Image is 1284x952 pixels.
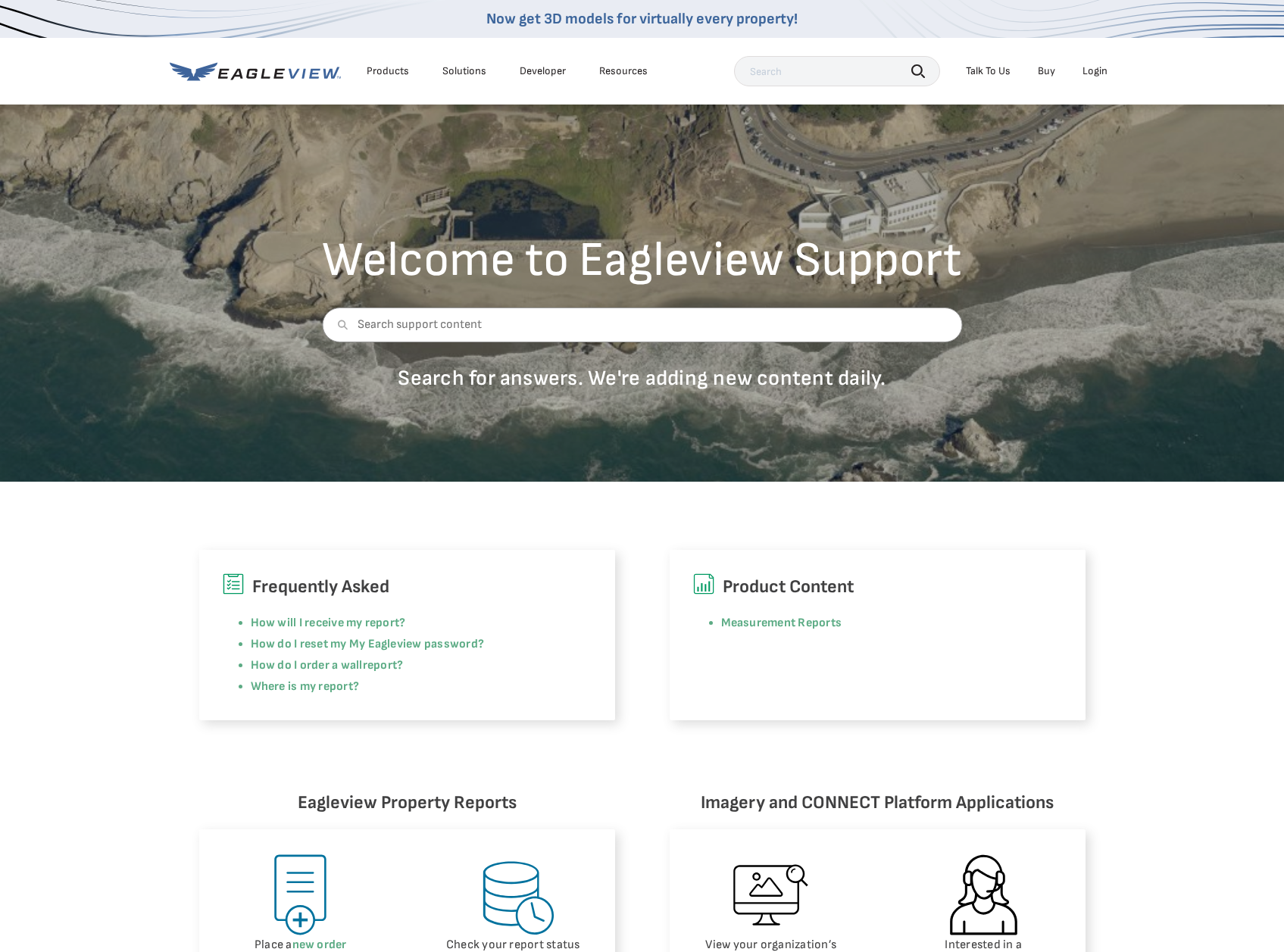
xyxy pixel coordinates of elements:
[292,938,347,952] a: new order
[599,64,648,78] div: Resources
[367,64,409,78] div: Products
[670,788,1086,817] h6: Imagery and CONNECT Platform Applications
[199,788,615,817] h6: Eagleview Property Reports
[251,616,406,630] a: How will I receive my report?
[397,658,403,673] a: ?
[721,616,842,630] a: Measurement Reports
[486,10,798,28] a: Now get 3D models for virtually every property!
[734,56,940,86] input: Search
[692,573,1063,601] h6: Product Content
[222,573,592,601] h6: Frequently Asked
[966,64,1011,78] div: Talk To Us
[1082,64,1107,78] div: Login
[322,365,962,392] p: Search for answers. We're adding new content daily.
[442,64,486,78] div: Solutions
[251,658,363,673] a: How do I order a wall
[363,658,397,673] a: report
[251,679,360,694] a: Where is my report?
[322,236,962,285] h2: Welcome to Eagleview Support
[1038,64,1055,78] a: Buy
[520,64,566,78] a: Developer
[251,637,485,651] a: How do I reset my My Eagleview password?
[322,307,962,342] input: Search support content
